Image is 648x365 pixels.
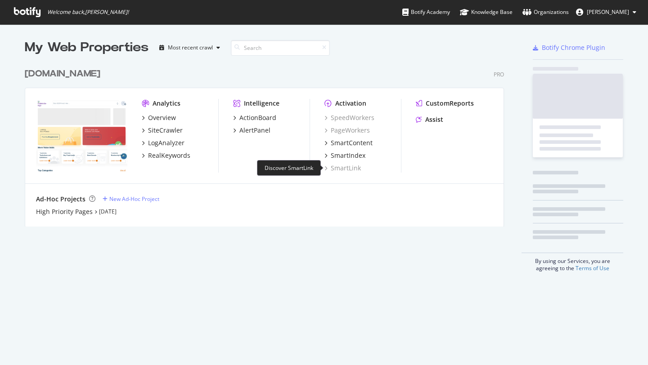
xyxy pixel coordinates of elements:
div: New Ad-Hoc Project [109,195,159,203]
div: Intelligence [244,99,279,108]
span: Welcome back, [PERSON_NAME] ! [47,9,129,16]
a: Terms of Use [576,264,609,272]
div: SiteCrawler [148,126,183,135]
a: AlertPanel [233,126,270,135]
a: [DOMAIN_NAME] [25,67,104,80]
div: Discover SmartLink [257,160,321,176]
div: grid [25,57,511,227]
a: SmartContent [324,138,373,147]
div: Activation [335,99,366,108]
div: Knowledge Base [460,8,513,17]
div: CustomReports [426,99,474,108]
div: RealKeywords [148,151,190,160]
div: Overview [148,113,176,122]
a: SmartIndex [324,151,365,160]
div: [DOMAIN_NAME] [25,67,100,80]
img: tradeindia.com [36,99,127,172]
span: Amit Das [587,8,629,16]
div: Pro [494,71,504,78]
a: RealKeywords [142,151,190,160]
a: [DATE] [99,208,117,215]
div: Organizations [522,8,569,17]
div: SmartIndex [331,151,365,160]
button: Most recent crawl [156,40,224,55]
div: My Web Properties [25,39,148,57]
div: Botify Chrome Plugin [542,43,605,52]
div: Botify Academy [402,8,450,17]
div: Analytics [153,99,180,108]
a: High Priority Pages [36,207,93,216]
a: CustomReports [416,99,474,108]
a: Botify Chrome Plugin [533,43,605,52]
a: Overview [142,113,176,122]
a: Assist [416,115,443,124]
div: ActionBoard [239,113,276,122]
div: Assist [425,115,443,124]
div: By using our Services, you are agreeing to the [522,253,623,272]
div: Most recent crawl [168,45,213,50]
button: [PERSON_NAME] [569,5,643,19]
a: PageWorkers [324,126,370,135]
div: AlertPanel [239,126,270,135]
div: SmartContent [331,138,373,147]
a: New Ad-Hoc Project [103,195,159,203]
a: SpeedWorkers [324,113,374,122]
div: LogAnalyzer [148,138,184,147]
a: ActionBoard [233,113,276,122]
input: Search [231,40,330,56]
a: SiteCrawler [142,126,183,135]
a: LogAnalyzer [142,138,184,147]
div: Ad-Hoc Projects [36,195,85,204]
a: SmartLink [324,164,361,173]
